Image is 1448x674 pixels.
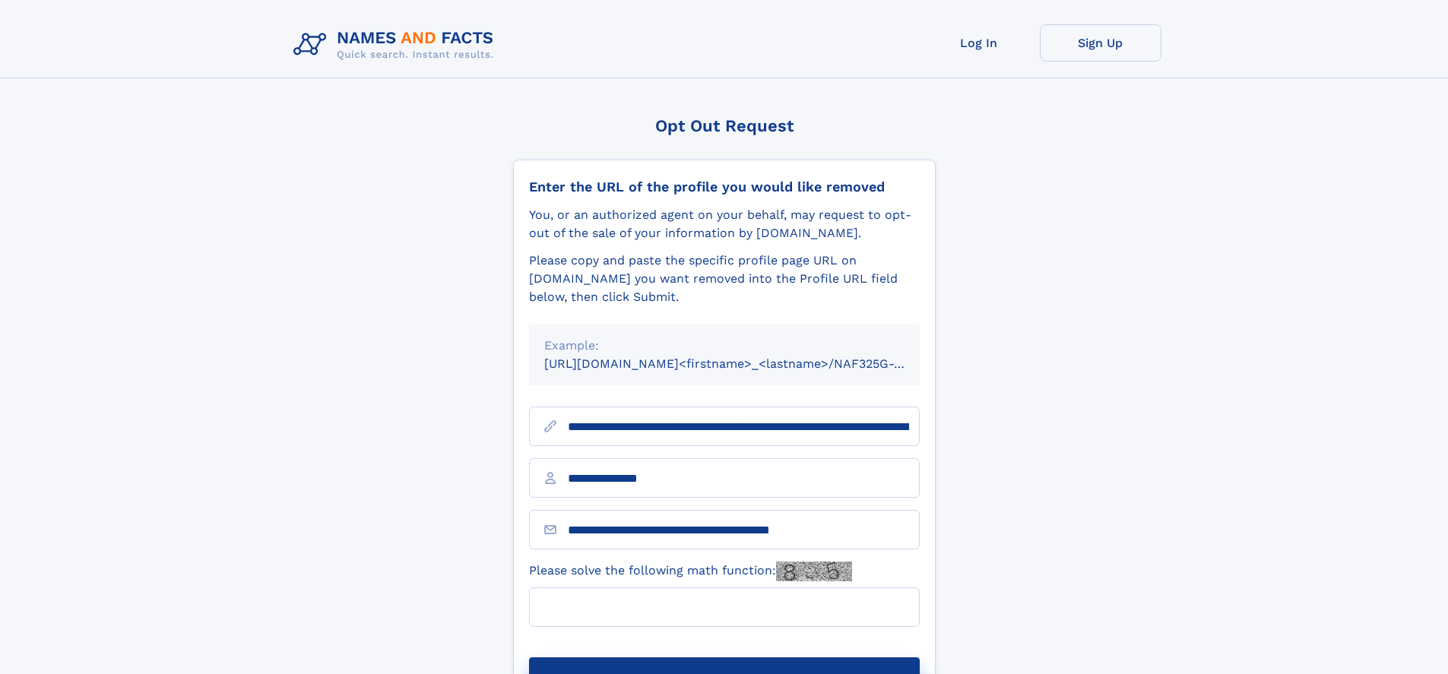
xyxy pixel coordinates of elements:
[544,337,905,355] div: Example:
[529,252,920,306] div: Please copy and paste the specific profile page URL on [DOMAIN_NAME] you want removed into the Pr...
[529,206,920,242] div: You, or an authorized agent on your behalf, may request to opt-out of the sale of your informatio...
[513,116,936,135] div: Opt Out Request
[529,179,920,195] div: Enter the URL of the profile you would like removed
[544,356,949,371] small: [URL][DOMAIN_NAME]<firstname>_<lastname>/NAF325G-xxxxxxxx
[287,24,506,65] img: Logo Names and Facts
[1040,24,1161,62] a: Sign Up
[918,24,1040,62] a: Log In
[529,562,852,581] label: Please solve the following math function:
